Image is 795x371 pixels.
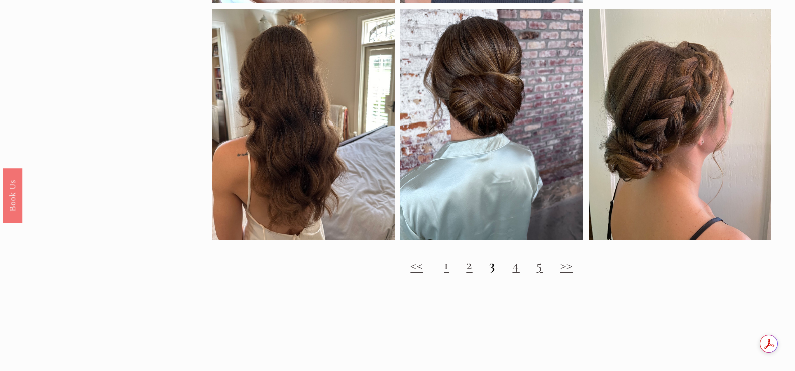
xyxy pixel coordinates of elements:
a: 4 [512,256,519,273]
a: Book Us [3,168,22,222]
a: >> [560,256,573,273]
a: 2 [466,256,472,273]
a: 1 [444,256,449,273]
a: << [410,256,423,273]
strong: 3 [489,256,495,273]
a: 5 [536,256,543,273]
